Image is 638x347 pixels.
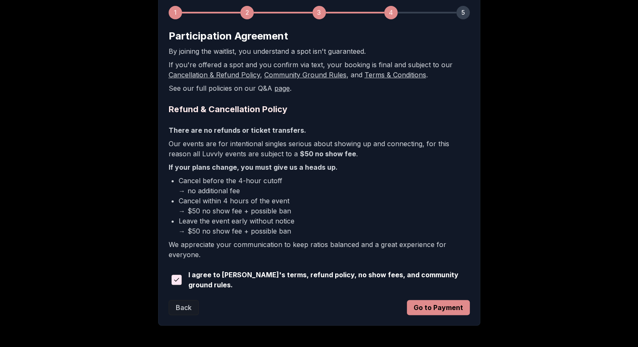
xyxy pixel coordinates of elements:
a: Cancellation & Refund Policy [169,71,260,79]
p: See our full policies on our Q&A . [169,83,470,93]
b: $50 no show fee [300,150,356,158]
li: Cancel before the 4-hour cutoff → no additional fee [179,176,470,196]
h2: Participation Agreement [169,29,470,43]
p: If you're offered a spot and you confirm via text, your booking is final and subject to our , , a... [169,60,470,80]
p: By joining the waitlist, you understand a spot isn't guaranteed. [169,46,470,56]
p: We appreciate your communication to keep ratios balanced and a great experience for everyone. [169,239,470,260]
div: 4 [384,6,398,19]
a: Terms & Conditions [365,71,426,79]
li: Cancel within 4 hours of the event → $50 no show fee + possible ban [179,196,470,216]
div: 3 [312,6,326,19]
div: 1 [169,6,182,19]
p: If your plans change, you must give us a heads up. [169,162,470,172]
div: 5 [456,6,470,19]
span: I agree to [PERSON_NAME]'s terms, refund policy, no show fees, and community ground rules. [188,270,470,290]
a: page [274,84,290,92]
button: Back [169,300,199,315]
p: There are no refunds or ticket transfers. [169,125,470,135]
a: Community Ground Rules [264,71,346,79]
button: Go to Payment [407,300,470,315]
li: Leave the event early without notice → $50 no show fee + possible ban [179,216,470,236]
p: Our events are for intentional singles serious about showing up and connecting, for this reason a... [169,139,470,159]
h2: Refund & Cancellation Policy [169,103,470,115]
div: 2 [240,6,254,19]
